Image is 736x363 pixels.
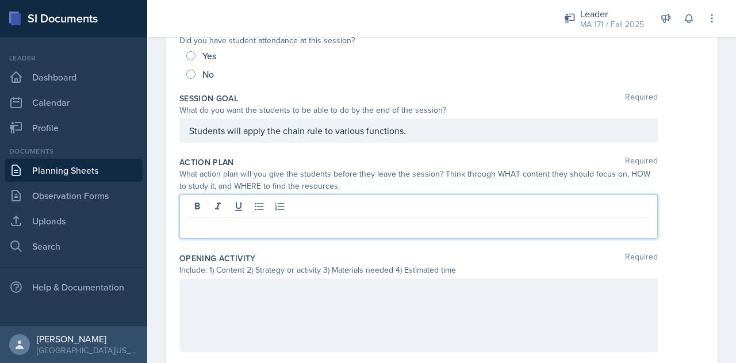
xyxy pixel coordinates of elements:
[179,264,658,276] div: Include: 1) Content 2) Strategy or activity 3) Materials needed 4) Estimated time
[5,116,143,139] a: Profile
[37,333,138,345] div: [PERSON_NAME]
[179,253,256,264] label: Opening Activity
[5,235,143,258] a: Search
[5,91,143,114] a: Calendar
[580,18,644,30] div: MA 171 / Fall 2025
[5,159,143,182] a: Planning Sheets
[625,253,658,264] span: Required
[179,104,658,116] div: What do you want the students to be able to do by the end of the session?
[5,209,143,232] a: Uploads
[5,184,143,207] a: Observation Forms
[202,68,214,80] span: No
[179,168,658,192] div: What action plan will you give the students before they leave the session? Think through WHAT con...
[5,66,143,89] a: Dashboard
[625,93,658,104] span: Required
[5,276,143,299] div: Help & Documentation
[179,35,658,47] div: Did you have student attendance at this session?
[179,156,234,168] label: Action Plan
[5,146,143,156] div: Documents
[189,124,648,137] p: Students will apply the chain rule to various functions.
[37,345,138,356] div: [GEOGRAPHIC_DATA][US_STATE] in [GEOGRAPHIC_DATA]
[202,50,216,62] span: Yes
[625,156,658,168] span: Required
[580,7,644,21] div: Leader
[179,93,238,104] label: Session Goal
[5,53,143,63] div: Leader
